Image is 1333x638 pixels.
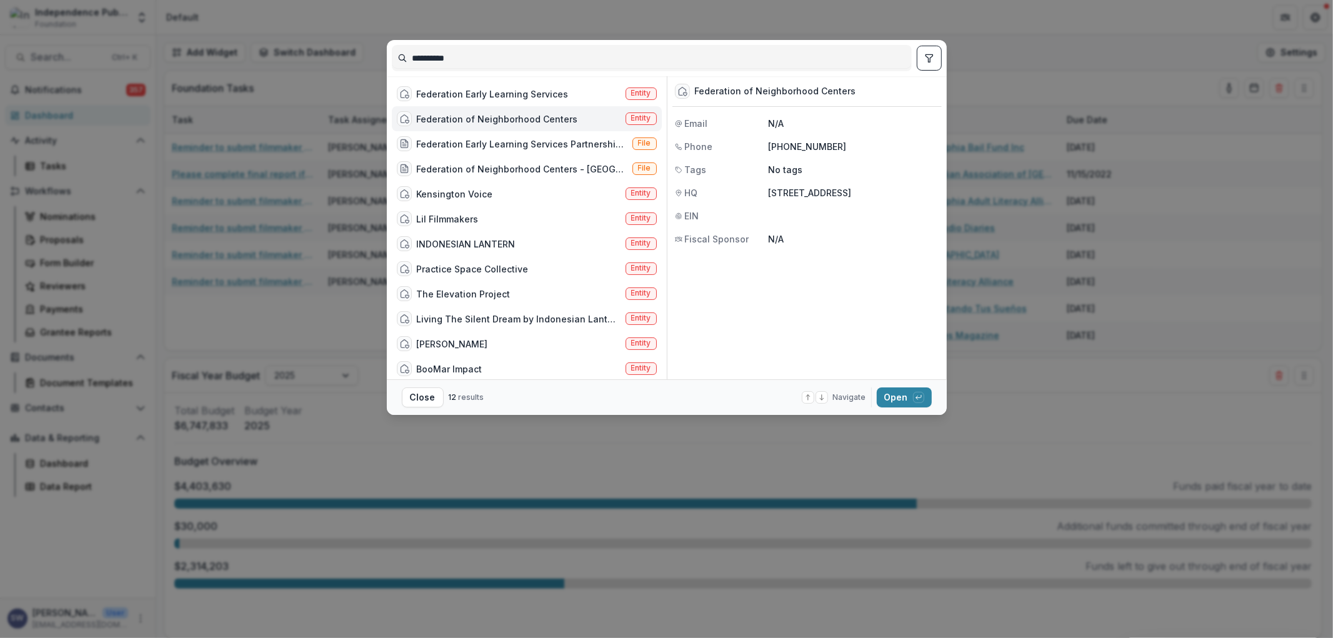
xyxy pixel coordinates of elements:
[417,362,482,376] div: BooMar Impact
[631,114,651,122] span: Entity
[417,112,578,126] div: Federation of Neighborhood Centers
[685,186,698,199] span: HQ
[631,339,651,347] span: Entity
[417,287,511,301] div: The Elevation Project
[631,289,651,297] span: Entity
[685,209,699,222] span: EIN
[417,137,627,151] div: Federation Early Learning Services Partnership Proposal 2021_Budget.doc
[877,387,932,407] button: Open
[917,46,942,71] button: toggle filters
[685,140,713,153] span: Phone
[685,163,707,176] span: Tags
[631,214,651,222] span: Entity
[769,232,939,246] p: N/A
[769,186,939,199] p: [STREET_ADDRESS]
[417,187,493,201] div: Kensington Voice
[417,312,621,326] div: Living The Silent Dream by Indonesian Lantern Media
[631,189,651,197] span: Entity
[449,392,457,402] span: 12
[631,239,651,247] span: Entity
[638,139,651,147] span: File
[769,117,939,130] p: N/A
[417,237,516,251] div: INDONESIAN LANTERN
[833,392,866,403] span: Navigate
[417,262,529,276] div: Practice Space Collective
[459,392,484,402] span: results
[402,387,444,407] button: Close
[638,164,651,172] span: File
[631,314,651,322] span: Entity
[631,264,651,272] span: Entity
[417,87,569,101] div: Federation Early Learning Services
[685,117,708,130] span: Email
[685,232,749,246] span: Fiscal Sponsor
[417,212,479,226] div: Lil Filmmakers
[631,89,651,97] span: Entity
[631,364,651,372] span: Entity
[417,337,488,351] div: [PERSON_NAME]
[769,163,803,176] p: No tags
[417,162,627,176] div: Federation of Neighborhood Centers - [GEOGRAPHIC_DATA] Voice_2021 Award Letter.pdf
[695,86,856,97] div: Federation of Neighborhood Centers
[769,140,939,153] p: [PHONE_NUMBER]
